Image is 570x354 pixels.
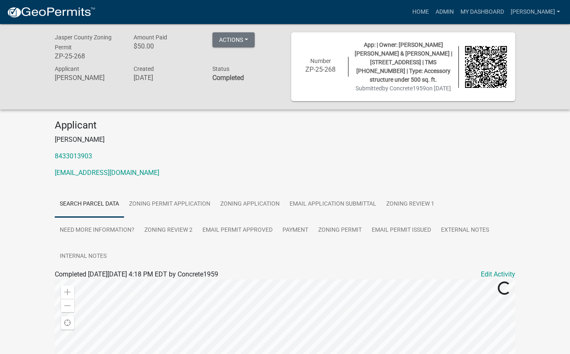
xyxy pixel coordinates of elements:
h4: Applicant [55,119,515,131]
a: Zoning Application [215,191,285,218]
a: Home [409,4,432,20]
a: Zoning Permit [313,217,367,244]
a: [PERSON_NAME] [507,4,563,20]
a: Email Application Submittal [285,191,381,218]
h6: ZP-25-268 [300,65,342,73]
span: Applicant [55,65,79,72]
img: QR code [465,46,507,88]
p: [PERSON_NAME] [55,135,515,145]
a: Payment [278,217,313,244]
span: Completed [DATE][DATE] 4:18 PM EDT by Concrete1959 [55,270,218,278]
span: Status [212,65,229,72]
a: Email Permit Approved [197,217,278,244]
span: Amount Paid [134,34,167,41]
a: Search Parcel Data [55,191,124,218]
a: My Dashboard [457,4,507,20]
div: Find my location [61,316,74,330]
strong: Completed [212,74,244,82]
a: External Notes [436,217,494,244]
h6: [PERSON_NAME] [55,74,121,82]
span: by Concrete1959 [382,85,426,92]
button: Actions [212,32,255,47]
h6: $50.00 [134,42,200,50]
span: Number [310,58,331,64]
span: Submitted on [DATE] [356,85,451,92]
a: Zoning Review 2 [139,217,197,244]
span: App: | Owner: [PERSON_NAME] [PERSON_NAME] & [PERSON_NAME] | [STREET_ADDRESS] | TMS [PHONE_NUMBER]... [355,41,452,83]
span: Created [134,65,154,72]
a: 8433013903 [55,152,92,160]
a: Edit Activity [481,269,515,279]
h6: [DATE] [134,74,200,82]
a: Email Permit Issued [367,217,436,244]
span: Jasper County Zoning Permit [55,34,112,51]
a: Admin [432,4,457,20]
h6: ZP-25-268 [55,52,121,60]
div: Zoom in [61,286,74,299]
a: Zoning Permit Application [124,191,215,218]
a: Zoning Review 1 [381,191,439,218]
a: [EMAIL_ADDRESS][DOMAIN_NAME] [55,169,159,177]
div: Zoom out [61,299,74,312]
a: Need More Information? [55,217,139,244]
a: Internal Notes [55,243,112,270]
